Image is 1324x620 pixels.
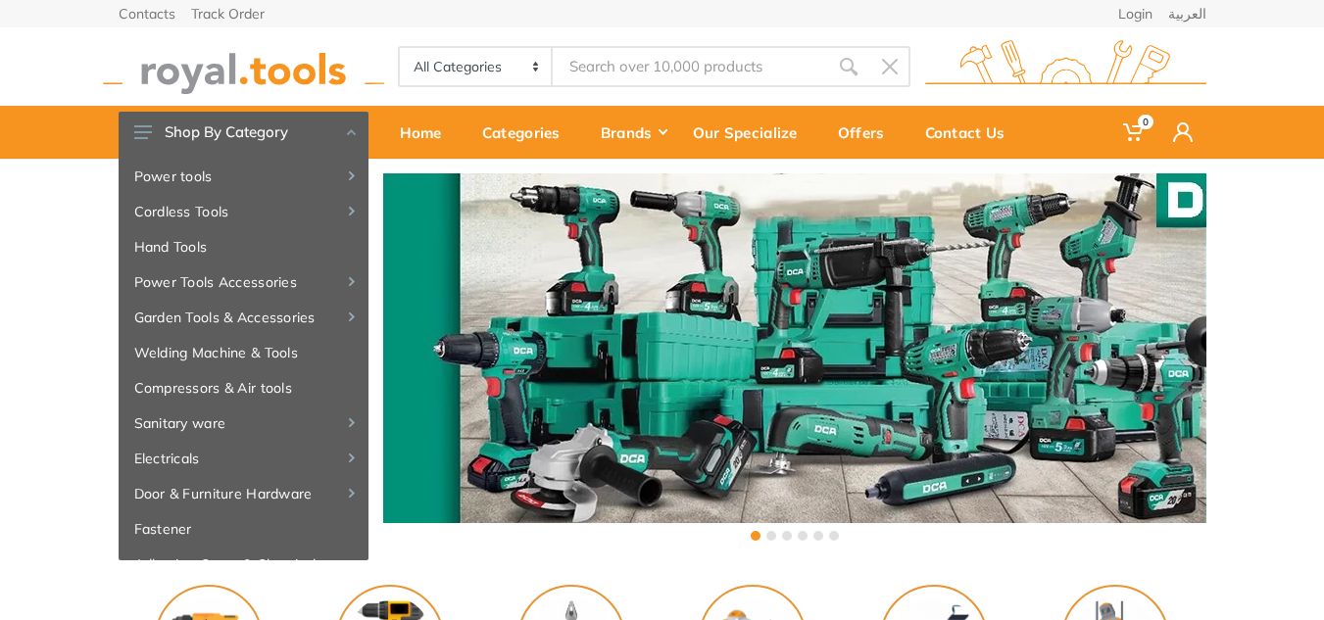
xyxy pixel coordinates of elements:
[824,106,911,159] a: Offers
[119,441,368,476] a: Electricals
[679,106,824,159] a: Our Specialize
[553,46,827,87] input: Site search
[119,264,368,300] a: Power Tools Accessories
[119,476,368,511] a: Door & Furniture Hardware
[679,112,824,153] div: Our Specialize
[119,159,368,194] a: Power tools
[103,40,384,94] img: royal.tools Logo
[119,547,368,582] a: Adhesive, Spray & Chemical
[587,112,679,153] div: Brands
[386,112,468,153] div: Home
[1138,115,1153,129] span: 0
[911,112,1032,153] div: Contact Us
[386,106,468,159] a: Home
[119,300,368,335] a: Garden Tools & Accessories
[911,106,1032,159] a: Contact Us
[119,229,368,264] a: Hand Tools
[119,335,368,370] a: Welding Machine & Tools
[468,112,587,153] div: Categories
[1109,106,1159,159] a: 0
[119,194,368,229] a: Cordless Tools
[468,106,587,159] a: Categories
[824,112,911,153] div: Offers
[119,511,368,547] a: Fastener
[119,370,368,405] a: Compressors & Air tools
[119,112,368,153] button: Shop By Category
[1168,7,1206,21] a: العربية
[1118,7,1152,21] a: Login
[119,7,175,21] a: Contacts
[119,405,368,441] a: Sanitary ware
[925,40,1206,94] img: royal.tools Logo
[191,7,265,21] a: Track Order
[400,48,554,85] select: Category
